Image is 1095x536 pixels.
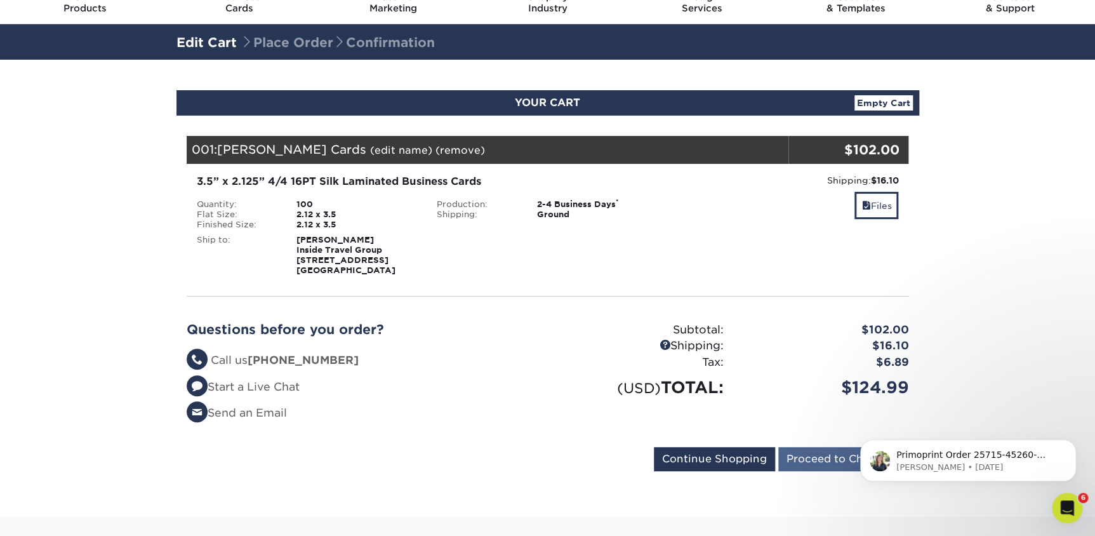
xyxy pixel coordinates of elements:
div: 100 [287,199,427,210]
a: Edit Cart [176,35,237,50]
div: $6.89 [733,354,919,371]
div: Subtotal: [548,322,733,338]
div: Flat Size: [187,210,288,220]
span: [PERSON_NAME] Cards [217,142,366,156]
a: (edit name) [370,144,432,156]
div: TOTAL: [548,375,733,399]
input: Proceed to Checkout [778,447,909,471]
a: (remove) [435,144,485,156]
div: Shipping: [427,210,528,220]
div: Shipping: [548,338,733,354]
div: Finished Size: [187,220,288,230]
strong: [PERSON_NAME] Inside Travel Group [STREET_ADDRESS] [GEOGRAPHIC_DATA] [296,235,395,275]
li: Call us [187,352,538,369]
div: 2.12 x 3.5 [287,210,427,220]
input: Continue Shopping [654,447,775,471]
span: Place Order Confirmation [241,35,435,50]
div: Quantity: [187,199,288,210]
div: Tax: [548,354,733,371]
div: 2.12 x 3.5 [287,220,427,230]
div: 2-4 Business Days [528,199,668,210]
div: Ship to: [187,235,288,276]
div: $102.00 [788,140,899,159]
strong: [PHONE_NUMBER] [248,354,359,366]
small: (USD) [617,380,661,396]
span: files [861,201,870,211]
div: $124.99 [733,375,919,399]
div: $16.10 [733,338,919,354]
iframe: Google Customer Reviews [3,497,108,532]
h2: Questions before you order? [187,322,538,337]
div: 001: [187,136,788,164]
span: 6 [1078,493,1088,503]
div: 3.5” x 2.125” 4/4 16PT Silk Laminated Business Cards [197,174,658,189]
div: $102.00 [733,322,919,338]
a: Start a Live Chat [187,380,300,393]
div: Shipping: [677,174,899,187]
span: YOUR CART [515,97,580,109]
div: Production: [427,199,528,210]
a: Files [854,192,898,219]
a: Empty Cart [854,95,913,111]
a: Send an Email [187,406,287,419]
strong: $16.10 [870,175,898,185]
iframe: Intercom notifications message [841,413,1095,502]
div: Ground [528,210,668,220]
iframe: Intercom live chat [1052,493,1082,523]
